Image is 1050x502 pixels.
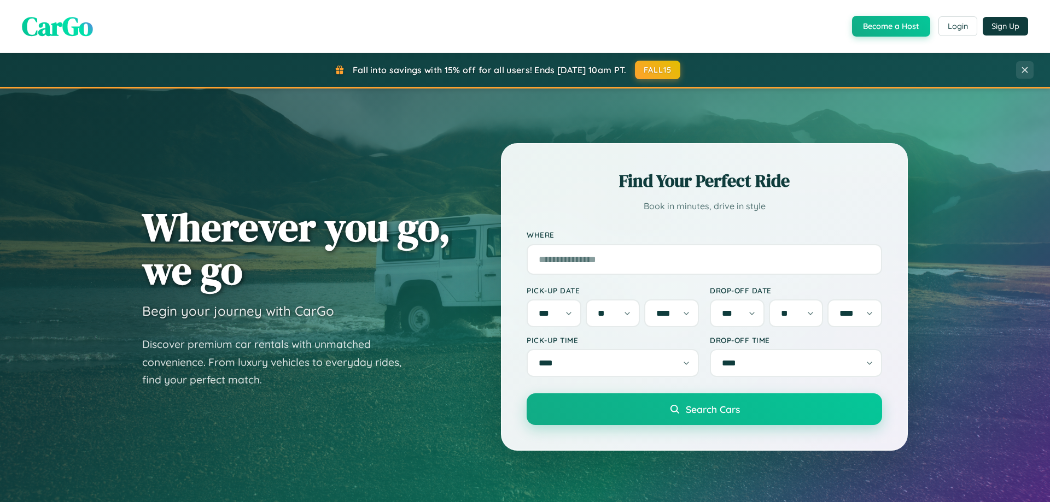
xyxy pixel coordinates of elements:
label: Pick-up Date [527,286,699,295]
span: Fall into savings with 15% off for all users! Ends [DATE] 10am PT. [353,64,627,75]
p: Discover premium car rentals with unmatched convenience. From luxury vehicles to everyday rides, ... [142,335,416,389]
h3: Begin your journey with CarGo [142,303,334,319]
label: Pick-up Time [527,335,699,345]
label: Where [527,231,882,240]
button: Sign Up [983,17,1028,36]
p: Book in minutes, drive in style [527,198,882,214]
label: Drop-off Time [710,335,882,345]
h1: Wherever you go, we go [142,205,451,292]
button: Become a Host [852,16,930,37]
span: Search Cars [686,403,740,415]
button: FALL15 [635,61,681,79]
button: Search Cars [527,393,882,425]
label: Drop-off Date [710,286,882,295]
span: CarGo [22,8,93,44]
button: Login [938,16,977,36]
h2: Find Your Perfect Ride [527,169,882,193]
